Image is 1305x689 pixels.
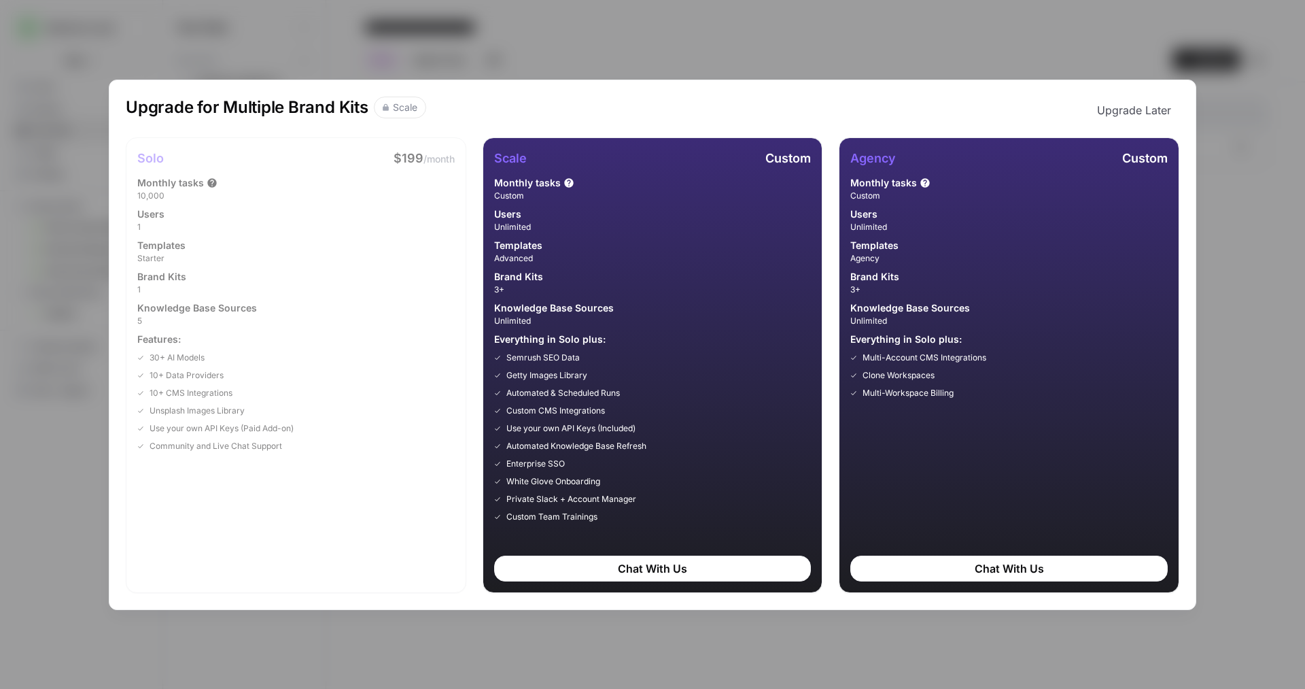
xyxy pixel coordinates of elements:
[850,333,1168,346] span: Everything in Solo plus:
[863,352,986,364] span: Multi-Account CMS Integrations
[850,252,1168,265] span: Agency
[765,151,811,165] span: Custom
[1122,151,1168,165] span: Custom
[137,270,186,284] span: Brand Kits
[494,190,812,202] span: Custom
[423,153,455,165] span: /month
[506,387,620,399] span: Automated & Scheduled Runs
[850,556,1168,582] div: Chat With Us
[850,149,896,168] h1: Agency
[506,511,597,523] span: Custom Team Trainings
[1089,97,1179,124] button: Upgrade Later
[850,207,877,221] span: Users
[150,352,205,364] span: 30+ AI Models
[137,176,204,190] span: Monthly tasks
[137,149,164,168] h1: Solo
[137,207,164,221] span: Users
[137,315,455,327] span: 5
[494,239,542,252] span: Templates
[494,270,543,284] span: Brand Kits
[137,221,455,233] span: 1
[506,458,565,470] span: Enterprise SSO
[506,440,646,452] span: Automated Knowledge Base Refresh
[494,284,812,296] span: 3+
[506,475,600,488] span: White Glove Onboarding
[150,387,232,399] span: 10+ CMS Integrations
[494,301,614,315] span: Knowledge Base Sources
[494,207,521,221] span: Users
[850,315,1168,327] span: Unlimited
[506,422,636,435] span: Use your own API Keys (Included)
[150,369,224,382] span: 10+ Data Providers
[850,301,970,315] span: Knowledge Base Sources
[137,333,455,346] span: Features:
[863,369,935,382] span: Clone Workspaces
[137,239,186,252] span: Templates
[850,270,899,284] span: Brand Kits
[150,405,245,417] span: Unsplash Images Library
[494,221,812,233] span: Unlimited
[494,333,812,346] span: Everything in Solo plus:
[506,352,580,364] span: Semrush SEO Data
[850,176,917,190] span: Monthly tasks
[494,176,561,190] span: Monthly tasks
[137,190,455,202] span: 10,000
[137,284,455,296] span: 1
[137,301,257,315] span: Knowledge Base Sources
[126,97,368,124] h1: Upgrade for Multiple Brand Kits
[863,387,954,399] span: Multi-Workspace Billing
[494,252,812,265] span: Advanced
[494,556,812,582] div: Chat With Us
[506,369,587,382] span: Getty Images Library
[393,101,417,114] div: Scale
[850,221,1168,233] span: Unlimited
[850,239,899,252] span: Templates
[494,149,527,168] h1: Scale
[850,284,1168,296] span: 3+
[850,190,1168,202] span: Custom
[394,151,423,165] span: $199
[506,405,605,417] span: Custom CMS Integrations
[506,493,636,505] span: Private Slack + Account Manager
[150,440,282,452] span: Community and Live Chat Support
[137,252,455,265] span: Starter
[494,315,812,327] span: Unlimited
[150,422,294,435] span: Use your own API Keys (Paid Add-on)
